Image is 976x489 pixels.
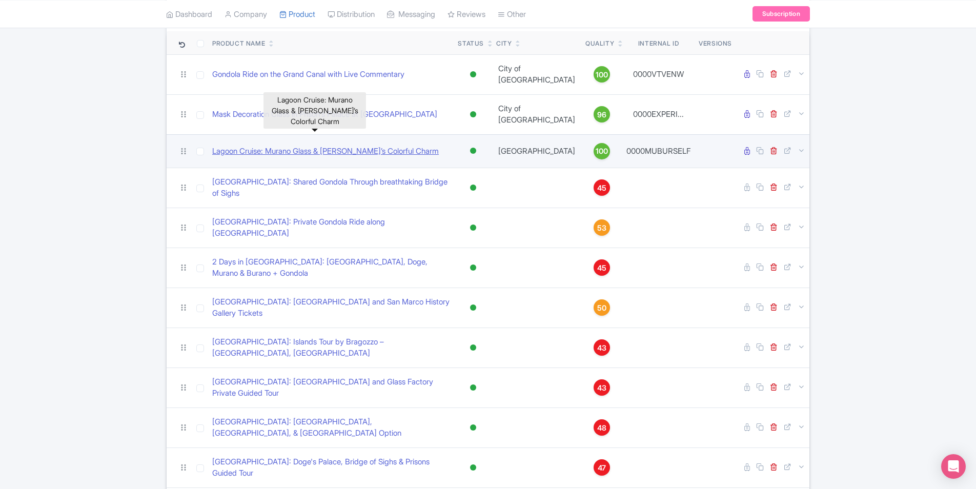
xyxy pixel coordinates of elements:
span: 45 [597,182,606,194]
a: 43 [585,379,618,396]
a: 100 [585,143,618,159]
a: Gondola Ride on the Grand Canal with Live Commentary [212,69,404,80]
a: Subscription [753,6,810,22]
th: Internal ID [622,31,695,55]
div: Quality [585,39,614,48]
a: 45 [585,259,618,276]
span: 47 [598,462,606,474]
div: Product Name [212,39,265,48]
div: Active [468,260,478,275]
div: Active [468,300,478,315]
div: Status [458,39,484,48]
a: 47 [585,459,618,476]
span: 45 [597,262,606,274]
span: 53 [597,222,606,234]
a: Mask Decoration Class in Prison's Palace at [GEOGRAPHIC_DATA] [212,109,437,120]
a: [GEOGRAPHIC_DATA]: Shared Gondola Through breathtaking Bridge of Sighs [212,176,450,199]
th: Versions [695,31,736,55]
a: Lagoon Cruise: Murano Glass & [PERSON_NAME]’s Colorful Charm [212,146,439,157]
span: 48 [597,422,606,434]
div: Active [468,144,478,158]
a: [GEOGRAPHIC_DATA]: [GEOGRAPHIC_DATA] and San Marco History Gallery Tickets [212,296,450,319]
a: 50 [585,299,618,316]
td: City of [GEOGRAPHIC_DATA] [492,54,581,94]
td: 0000VTVENW [622,54,695,94]
a: 100 [585,66,618,83]
a: 48 [585,419,618,436]
a: 96 [585,106,618,123]
span: 50 [597,302,606,314]
td: 0000EXPERI... [622,94,695,134]
a: 2 Days in [GEOGRAPHIC_DATA]: [GEOGRAPHIC_DATA], Doge, Murano & Burano + Gondola [212,256,450,279]
a: [GEOGRAPHIC_DATA]: [GEOGRAPHIC_DATA], [GEOGRAPHIC_DATA], & [GEOGRAPHIC_DATA] Option [212,416,450,439]
div: Active [468,380,478,395]
div: Open Intercom Messenger [941,454,966,479]
span: 100 [596,146,608,157]
div: Active [468,460,478,475]
div: Active [468,220,478,235]
a: 45 [585,179,618,196]
span: 43 [597,342,606,354]
td: [GEOGRAPHIC_DATA] [492,134,581,168]
a: [GEOGRAPHIC_DATA]: [GEOGRAPHIC_DATA] and Glass Factory Private Guided Tour [212,376,450,399]
span: 96 [597,109,606,120]
td: City of [GEOGRAPHIC_DATA] [492,94,581,134]
span: 43 [597,382,606,394]
div: Active [468,107,478,122]
a: 53 [585,219,618,236]
a: 43 [585,339,618,356]
div: City [496,39,512,48]
a: [GEOGRAPHIC_DATA]: Doge's Palace, Bridge of Sighs & Prisons Guided Tour [212,456,450,479]
a: [GEOGRAPHIC_DATA]: Private Gondola Ride along [GEOGRAPHIC_DATA] [212,216,450,239]
div: Active [468,67,478,82]
div: Active [468,340,478,355]
td: 0000MUBURSELF [622,134,695,168]
div: Active [468,420,478,435]
a: [GEOGRAPHIC_DATA]: Islands Tour by Bragozzo – [GEOGRAPHIC_DATA], [GEOGRAPHIC_DATA] [212,336,450,359]
span: 100 [596,69,608,80]
div: Active [468,180,478,195]
div: Lagoon Cruise: Murano Glass & [PERSON_NAME]’s Colorful Charm [263,92,366,129]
